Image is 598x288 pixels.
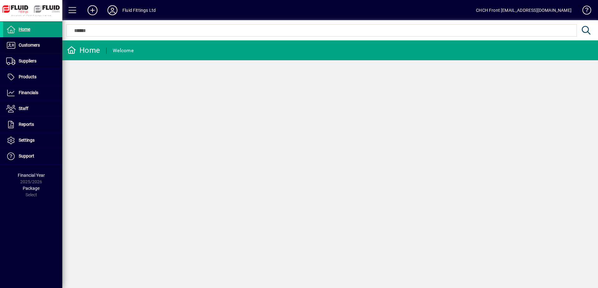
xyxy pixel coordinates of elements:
div: CHCH Front [EMAIL_ADDRESS][DOMAIN_NAME] [476,5,572,15]
a: Suppliers [3,53,62,69]
span: Financials [19,90,38,95]
span: Customers [19,43,40,48]
span: Suppliers [19,58,36,63]
div: Fluid Fittings Ltd [122,5,156,15]
button: Add [83,5,102,16]
a: Customers [3,38,62,53]
div: Welcome [113,46,134,56]
a: Products [3,69,62,85]
div: Home [67,45,100,55]
button: Profile [102,5,122,16]
a: Reports [3,117,62,132]
a: Staff [3,101,62,117]
span: Home [19,27,30,32]
span: Products [19,74,36,79]
a: Support [3,149,62,164]
span: Reports [19,122,34,127]
a: Financials [3,85,62,101]
span: Package [23,186,40,191]
span: Financial Year [18,173,45,178]
a: Settings [3,133,62,148]
a: Knowledge Base [578,1,590,21]
span: Settings [19,138,35,143]
span: Support [19,153,34,158]
span: Staff [19,106,28,111]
